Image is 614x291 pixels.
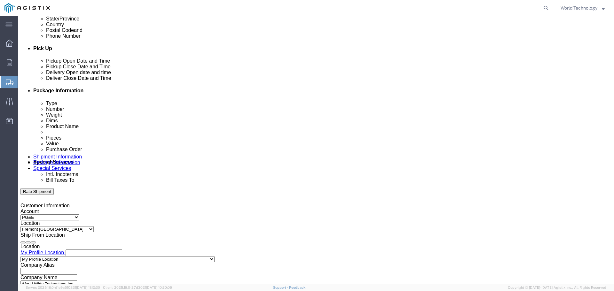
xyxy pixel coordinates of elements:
a: Feedback [289,286,305,289]
span: Copyright © [DATE]-[DATE] Agistix Inc., All Rights Reserved [508,285,606,290]
span: Client: 2025.18.0-27d3021 [103,286,172,289]
a: Support [273,286,289,289]
span: World Technology [561,4,597,11]
span: [DATE] 10:20:09 [146,286,172,289]
img: logo [4,3,50,13]
span: Server: 2025.18.0-d1e9a510831 [26,286,100,289]
iframe: FS Legacy Container [18,16,614,284]
span: [DATE] 11:12:30 [76,286,100,289]
button: World Technology [560,4,605,12]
